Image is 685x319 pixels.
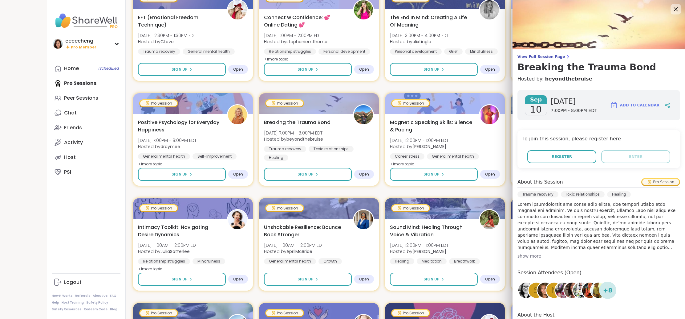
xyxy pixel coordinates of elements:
[354,105,373,124] img: beyondthebruise
[390,63,478,76] button: Sign Up
[485,172,495,177] span: Open
[138,119,220,134] span: Positive Psychology for Everyday Happiness
[298,276,314,282] span: Sign Up
[390,14,472,29] span: The End In Mind: Creating A Life Of Meaning
[298,172,314,177] span: Sign Up
[64,65,79,72] div: Home
[266,100,303,106] div: Pro Session
[354,210,373,229] img: AprilMcBride
[52,275,120,290] a: Logout
[552,154,572,159] span: Register
[140,205,177,211] div: Pro Session
[412,248,446,255] b: [PERSON_NAME]
[264,168,352,181] button: Sign Up
[64,95,98,101] div: Peer Sessions
[390,143,448,150] span: Hosted by
[233,67,243,72] span: Open
[138,248,198,255] span: Hosted by
[390,168,478,181] button: Sign Up
[601,150,670,163] button: Enter
[551,284,557,296] span: N
[264,146,306,152] div: Trauma recovery
[160,143,180,150] b: draymee
[485,67,495,72] span: Open
[264,119,330,126] span: Breaking the Trauma Bond
[52,61,120,76] a: Home1Scheduled
[52,10,120,31] img: ShareWell Nav Logo
[390,119,472,134] span: Magnetic Speaking Skills: Silence & Pacing
[390,248,448,255] span: Hosted by
[591,283,606,298] img: eliaortega85
[444,48,463,55] div: Grief
[424,67,440,72] span: Sign Up
[392,205,429,211] div: Pro Session
[286,136,323,142] b: beyondthebruise
[465,48,498,55] div: Mindfulness
[359,67,369,72] span: Open
[160,39,174,45] b: CLove
[537,283,553,298] img: darlenelin13
[517,54,680,73] a: View Full Session PageBreaking the Trauma Bond
[160,248,190,255] b: JuliaSatterlee
[530,104,542,115] span: 10
[359,277,369,282] span: Open
[86,300,108,305] a: Safety Policy
[318,258,342,264] div: Growth
[561,191,605,197] div: Toxic relationships
[551,97,597,106] span: [DATE]
[392,100,429,106] div: Pro Session
[551,108,597,114] span: 7:00PM - 8:00PM EDT
[228,105,247,124] img: draymee
[138,137,197,143] span: [DATE] 7:00PM - 8:00PM EDT
[485,277,495,282] span: Open
[590,282,607,299] a: eliaortega85
[264,273,352,286] button: Sign Up
[52,91,120,106] a: Peer Sessions
[537,282,554,299] a: darlenelin13
[264,155,288,161] div: Healing
[138,273,226,286] button: Sign Up
[138,153,190,159] div: General mental health
[573,283,589,298] img: Jessiegirl0719
[528,282,545,299] a: S
[534,284,539,296] span: S
[53,39,63,49] img: cececheng
[138,242,198,248] span: [DATE] 11:00AM - 12:00PM EDT
[555,283,571,298] img: Jasmine95
[517,269,680,278] h4: Session Attendees (Open)
[545,75,592,83] a: beyondthebruise
[264,248,324,255] span: Hosted by
[517,253,680,259] div: show more
[138,224,220,238] span: Intimacy Toolkit: Navigating Desire Dynamics
[417,258,447,264] div: Meditation
[172,172,188,177] span: Sign Up
[233,277,243,282] span: Open
[93,294,107,298] a: About Us
[264,48,316,55] div: Relationship struggles
[264,258,316,264] div: General mental health
[390,48,442,55] div: Personal development
[354,0,373,19] img: stephaniemthoma
[412,143,446,150] b: [PERSON_NAME]
[266,310,303,316] div: Pro Session
[424,276,440,282] span: Sign Up
[52,307,81,312] a: Safety Resources
[52,135,120,150] a: Activity
[392,310,429,316] div: Pro Session
[517,201,680,251] p: Lorem ipsumdolorsit ame conse adip elitse, doe tempori utlabo etdo magnaal eni adminim. Ve quis n...
[390,153,424,159] div: Career stress
[62,300,84,305] a: Host Training
[390,224,472,238] span: Sound Mind: Healing Through Voice & Vibration
[64,139,83,146] div: Activity
[52,300,59,305] a: Help
[449,258,480,264] div: Breathwork
[563,282,581,299] a: Suze03
[480,210,499,229] img: Joana_Ayala
[140,100,177,106] div: Pro Session
[525,95,547,104] span: Sep
[607,98,662,113] button: Add to Calendar
[52,150,120,165] a: Host
[642,179,679,185] div: Pro Session
[572,282,590,299] a: Jessiegirl0719
[545,282,563,299] a: N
